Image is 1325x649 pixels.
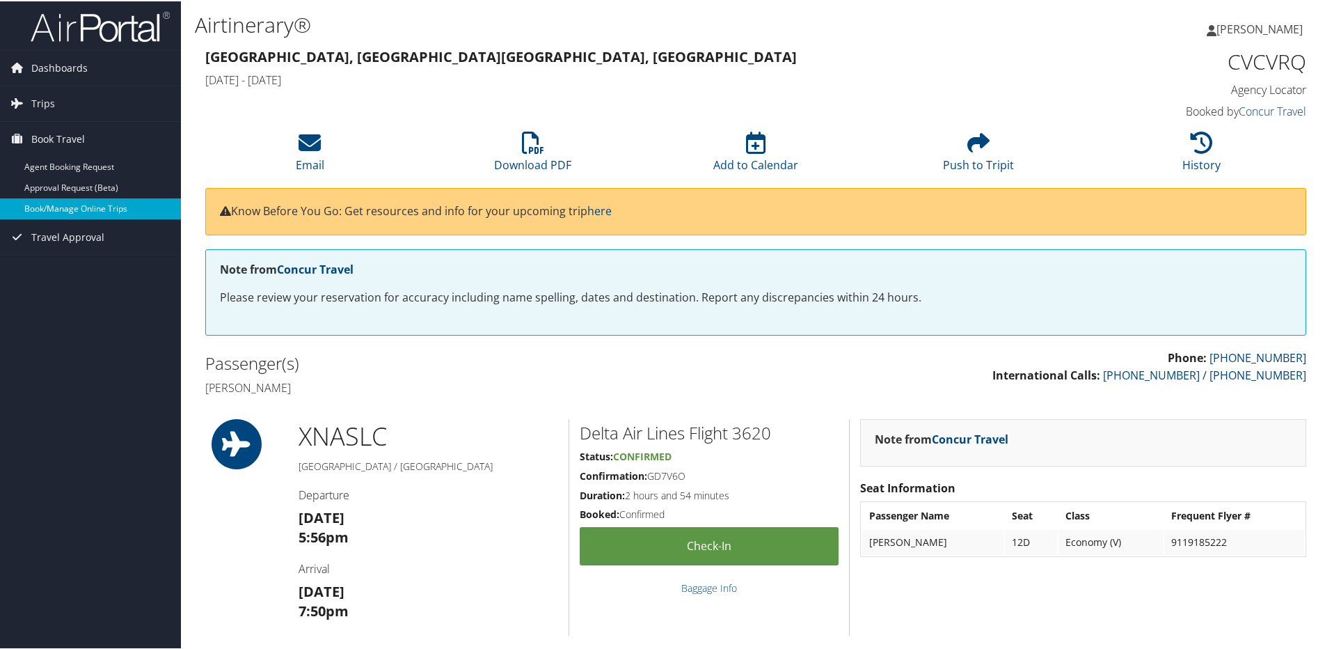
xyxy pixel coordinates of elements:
[862,529,1003,554] td: [PERSON_NAME]
[299,458,558,472] h5: [GEOGRAPHIC_DATA] / [GEOGRAPHIC_DATA]
[220,260,354,276] strong: Note from
[713,138,798,171] a: Add to Calendar
[31,120,85,155] span: Book Travel
[613,448,672,462] span: Confirmed
[1047,81,1306,96] h4: Agency Locator
[299,581,344,600] strong: [DATE]
[580,420,839,444] h2: Delta Air Lines Flight 3620
[277,260,354,276] a: Concur Travel
[862,502,1003,527] th: Passenger Name
[580,448,613,462] strong: Status:
[299,560,558,575] h4: Arrival
[587,202,612,217] a: here
[296,138,324,171] a: Email
[875,430,1008,446] strong: Note from
[1058,529,1163,554] td: Economy (V)
[299,418,558,453] h1: XNA SLC
[1168,349,1207,364] strong: Phone:
[580,526,839,564] a: Check-in
[205,71,1026,86] h4: [DATE] - [DATE]
[1209,349,1306,364] a: [PHONE_NUMBER]
[1103,366,1306,382] a: [PHONE_NUMBER] / [PHONE_NUMBER]
[580,487,625,501] strong: Duration:
[299,486,558,501] h4: Departure
[195,9,943,38] h1: Airtinerary®
[220,201,1292,219] p: Know Before You Go: Get resources and info for your upcoming trip
[580,468,647,481] strong: Confirmation:
[1047,46,1306,75] h1: CVCVRQ
[943,138,1014,171] a: Push to Tripit
[31,49,88,84] span: Dashboards
[580,506,839,520] h5: Confirmed
[205,350,745,374] h2: Passenger(s)
[1239,102,1306,118] a: Concur Travel
[1047,102,1306,118] h4: Booked by
[31,219,104,253] span: Travel Approval
[299,600,349,619] strong: 7:50pm
[1058,502,1163,527] th: Class
[31,85,55,120] span: Trips
[580,468,839,482] h5: GD7V6O
[1005,502,1057,527] th: Seat
[1164,502,1304,527] th: Frequent Flyer #
[494,138,571,171] a: Download PDF
[1005,529,1057,554] td: 12D
[992,366,1100,382] strong: International Calls:
[205,46,797,65] strong: [GEOGRAPHIC_DATA], [GEOGRAPHIC_DATA] [GEOGRAPHIC_DATA], [GEOGRAPHIC_DATA]
[299,526,349,545] strong: 5:56pm
[220,288,1292,306] p: Please review your reservation for accuracy including name spelling, dates and destination. Repor...
[1216,20,1303,36] span: [PERSON_NAME]
[1207,7,1317,49] a: [PERSON_NAME]
[580,487,839,501] h5: 2 hours and 54 minutes
[932,430,1008,446] a: Concur Travel
[205,379,745,394] h4: [PERSON_NAME]
[1164,529,1304,554] td: 9119185222
[580,506,619,519] strong: Booked:
[1182,138,1221,171] a: History
[681,580,737,593] a: Baggage Info
[299,507,344,526] strong: [DATE]
[31,9,170,42] img: airportal-logo.png
[860,479,955,494] strong: Seat Information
